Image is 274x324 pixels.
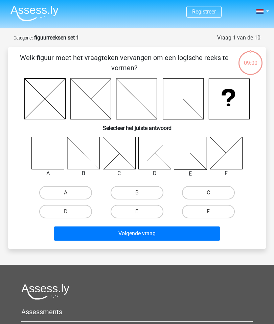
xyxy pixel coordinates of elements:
[205,169,248,178] div: F
[21,284,69,300] img: Assessly logo
[10,5,59,21] img: Assessly
[39,205,92,218] label: D
[19,53,230,73] p: Welk figuur moet het vraagteken vervangen om een logische reeks te vormen?
[238,50,263,67] div: 09:00
[19,119,255,131] h6: Selecteer het juiste antwoord
[111,205,163,218] label: E
[169,170,212,178] div: E
[133,169,176,178] div: D
[192,8,216,15] a: Registreer
[39,186,92,199] label: A
[111,186,163,199] label: B
[14,35,33,40] small: Categorie:
[34,34,79,41] strong: figuurreeksen set 1
[26,169,69,178] div: A
[21,308,253,316] h5: Assessments
[98,169,141,178] div: C
[54,226,221,241] button: Volgende vraag
[182,205,235,218] label: F
[217,34,260,42] div: Vraag 1 van de 10
[62,169,105,178] div: B
[182,186,235,199] label: C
